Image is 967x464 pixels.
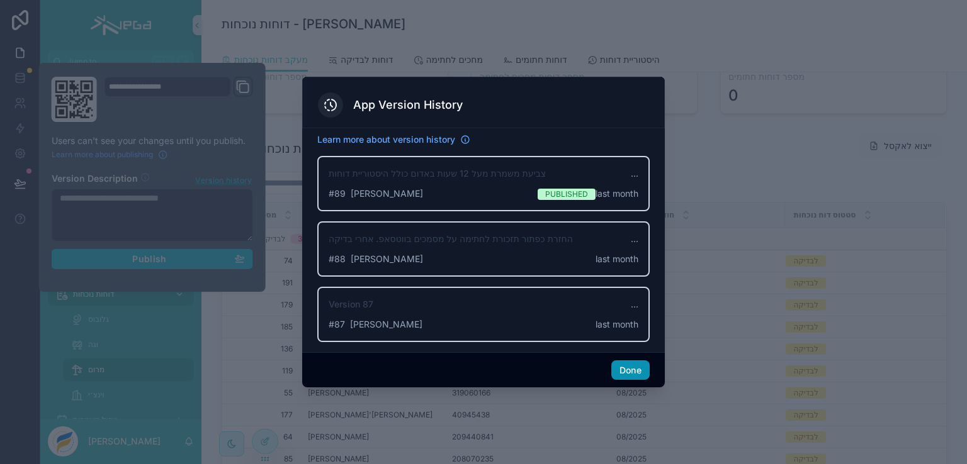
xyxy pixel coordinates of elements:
[596,187,638,200] span: last month
[353,97,463,113] h3: App Version History
[317,133,470,146] a: Learn more about version history
[596,318,638,331] span: last month
[329,253,423,265] span: # 88
[329,187,423,200] span: # 89
[350,319,422,329] span: [PERSON_NAME]
[631,167,638,180] span: ...
[545,189,588,199] span: Published
[631,233,638,245] span: ...
[329,233,573,245] span: החזרת כפתור תזכורת לחתימה על מסמכים בווטסאפ. אחרי בדיקה
[611,360,650,380] button: Done
[329,167,546,180] span: צביעת משמרת מעל 12 שעות באדום כולל היסטוריית דוחות
[317,133,455,146] span: Learn more about version history
[596,253,638,265] span: last month
[329,298,373,311] span: Version 87
[351,253,423,264] span: [PERSON_NAME]
[351,188,423,199] span: [PERSON_NAME]
[329,318,422,331] span: # 87
[631,298,638,311] span: ...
